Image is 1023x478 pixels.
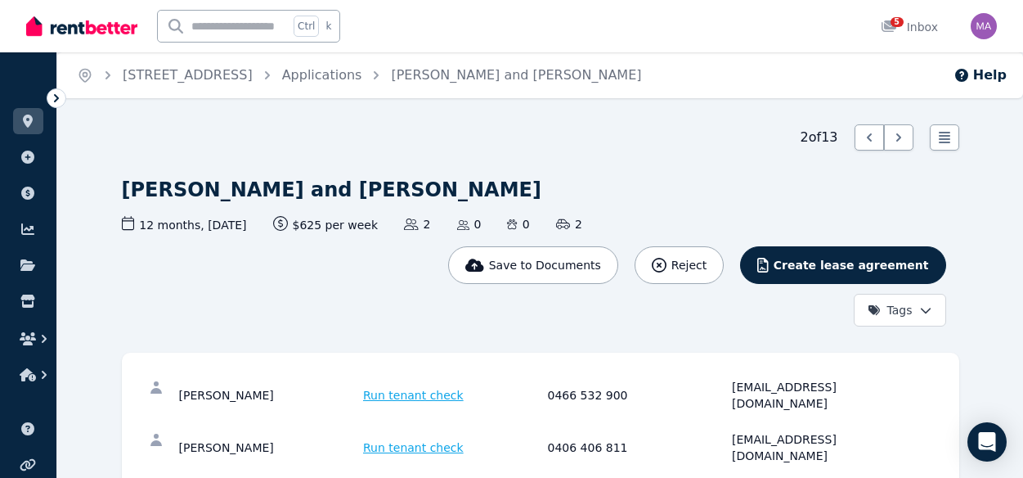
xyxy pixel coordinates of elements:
[868,302,913,318] span: Tags
[732,379,912,412] div: [EMAIL_ADDRESS][DOMAIN_NAME]
[548,431,728,464] div: 0406 406 811
[122,177,541,203] h1: [PERSON_NAME] and [PERSON_NAME]
[325,20,331,33] span: k
[489,257,601,273] span: Save to Documents
[26,14,137,38] img: RentBetter
[123,67,253,83] a: [STREET_ADDRESS]
[507,216,529,232] span: 0
[556,216,582,232] span: 2
[971,13,997,39] img: Matthew
[635,246,724,284] button: Reject
[854,294,946,327] button: Tags
[363,387,464,404] span: Run tenant check
[391,67,641,83] a: [PERSON_NAME] and [PERSON_NAME]
[282,67,362,83] a: Applications
[548,379,728,412] div: 0466 532 900
[273,216,379,233] span: $625 per week
[967,422,1007,462] div: Open Intercom Messenger
[671,257,707,273] span: Reject
[774,257,929,273] span: Create lease agreement
[448,246,618,284] button: Save to Documents
[57,52,661,98] nav: Breadcrumb
[740,246,945,284] button: Create lease agreement
[801,128,838,147] span: 2 of 13
[404,216,430,232] span: 2
[953,65,1007,85] button: Help
[457,216,482,232] span: 0
[179,379,359,412] div: [PERSON_NAME]
[881,19,938,35] div: Inbox
[363,440,464,456] span: Run tenant check
[732,431,912,464] div: [EMAIL_ADDRESS][DOMAIN_NAME]
[122,216,247,233] span: 12 months , [DATE]
[179,431,359,464] div: [PERSON_NAME]
[891,17,904,27] span: 5
[294,16,319,37] span: Ctrl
